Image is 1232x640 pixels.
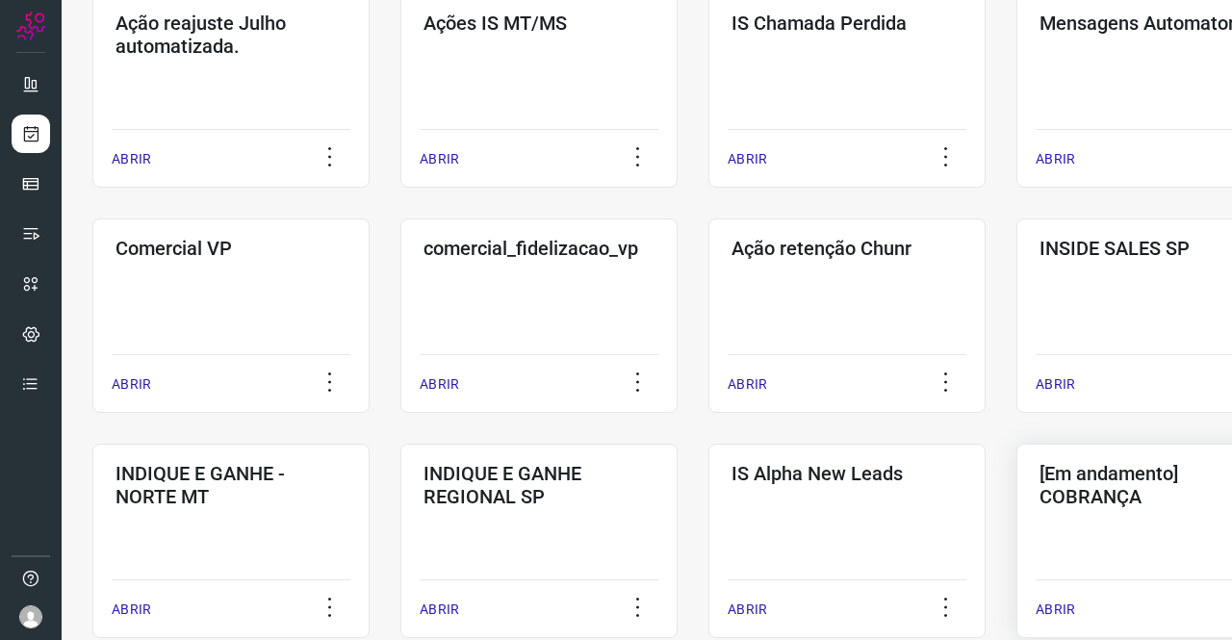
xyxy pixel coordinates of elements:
[728,149,767,169] p: ABRIR
[112,149,151,169] p: ABRIR
[420,600,459,620] p: ABRIR
[19,605,42,628] img: avatar-user-boy.jpg
[420,374,459,395] p: ABRIR
[728,374,767,395] p: ABRIR
[423,12,654,35] h3: Ações IS MT/MS
[16,12,45,40] img: Logo
[115,462,346,508] h3: INDIQUE E GANHE - NORTE MT
[731,237,962,260] h3: Ação retenção Chunr
[1036,374,1075,395] p: ABRIR
[115,12,346,58] h3: Ação reajuste Julho automatizada.
[1036,149,1075,169] p: ABRIR
[731,12,962,35] h3: IS Chamada Perdida
[423,462,654,508] h3: INDIQUE E GANHE REGIONAL SP
[112,374,151,395] p: ABRIR
[423,237,654,260] h3: comercial_fidelizacao_vp
[115,237,346,260] h3: Comercial VP
[420,149,459,169] p: ABRIR
[112,600,151,620] p: ABRIR
[728,600,767,620] p: ABRIR
[731,462,962,485] h3: IS Alpha New Leads
[1036,600,1075,620] p: ABRIR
